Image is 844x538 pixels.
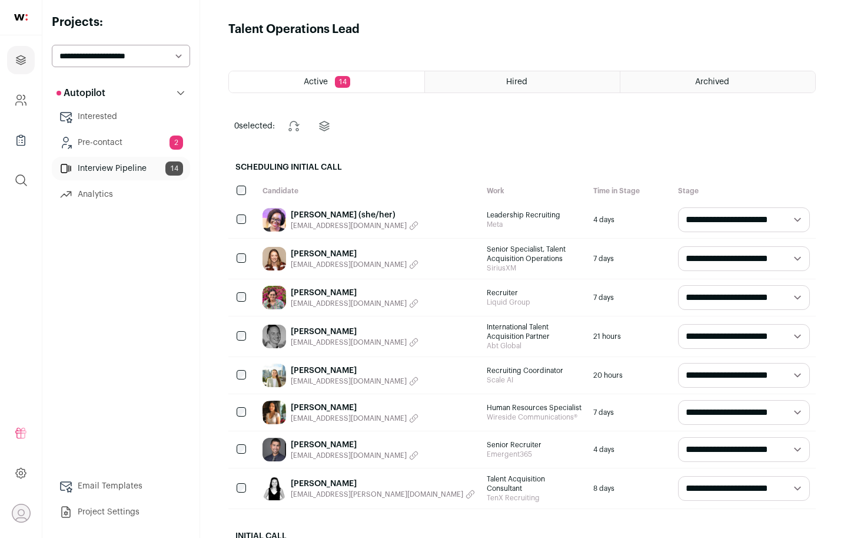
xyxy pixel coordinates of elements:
[52,474,190,498] a: Email Templates
[487,474,582,493] span: Talent Acquisition Consultant
[587,431,672,468] div: 4 days
[695,78,729,86] span: Archived
[487,412,582,422] span: Wireside Communications®
[487,450,582,459] span: Emergent365
[7,86,35,114] a: Company and ATS Settings
[291,439,418,451] a: [PERSON_NAME]
[291,365,418,377] a: [PERSON_NAME]
[291,402,418,414] a: [PERSON_NAME]
[262,247,286,270] img: 0323b62e276640c78b129870f9bda4b709c057470415c44ed02aba1bdcd6068e
[262,325,286,348] img: 0f0770c911f211b5211e0b5ed0d147760aaa5f2923b14e5cc29683da341adad8.jpg
[234,122,239,130] span: 0
[7,46,35,74] a: Projects
[52,81,190,105] button: Autopilot
[481,180,587,202] div: Work
[487,366,582,375] span: Recruiting Coordinator
[291,287,418,299] a: [PERSON_NAME]
[291,209,418,221] a: [PERSON_NAME] (she/her)
[487,322,582,341] span: International Talent Acquisition Partner
[587,202,672,238] div: 4 days
[7,126,35,154] a: Company Lists
[228,21,360,38] h1: Talent Operations Lead
[291,377,418,386] button: [EMAIL_ADDRESS][DOMAIN_NAME]
[587,279,672,316] div: 7 days
[291,414,418,423] button: [EMAIL_ADDRESS][DOMAIN_NAME]
[487,210,582,220] span: Leadership Recruiting
[257,180,481,202] div: Candidate
[291,221,407,230] span: [EMAIL_ADDRESS][DOMAIN_NAME]
[291,248,418,260] a: [PERSON_NAME]
[487,403,582,412] span: Human Resources Specialist
[262,477,286,500] img: a2bff38309b7ead7fb623082706f915c3f29bc61f7969dae4dee337e9c7220bc
[291,221,418,230] button: [EMAIL_ADDRESS][DOMAIN_NAME]
[52,105,190,128] a: Interested
[487,263,582,273] span: SiriusXM
[52,500,190,524] a: Project Settings
[291,414,407,423] span: [EMAIL_ADDRESS][DOMAIN_NAME]
[587,239,672,279] div: 7 days
[52,157,190,180] a: Interview Pipeline14
[487,220,582,229] span: Meta
[165,161,183,176] span: 14
[487,493,582,503] span: TenX Recruiting
[228,154,816,180] h2: Scheduling Initial Call
[262,364,286,387] img: 0de4b65cdee3e7ecc4020da4aad2ed9d339248c5d7e0e34e03b59832afb1cc63.jpg
[291,377,407,386] span: [EMAIL_ADDRESS][DOMAIN_NAME]
[234,120,275,132] span: selected:
[506,78,527,86] span: Hired
[291,260,407,269] span: [EMAIL_ADDRESS][DOMAIN_NAME]
[587,316,672,357] div: 21 hours
[304,78,328,86] span: Active
[487,245,582,263] span: Senior Specialist, Talent Acquisition Operations
[291,299,418,308] button: [EMAIL_ADDRESS][DOMAIN_NAME]
[487,440,582,450] span: Senior Recruiter
[291,478,475,490] a: [PERSON_NAME]
[291,490,475,499] button: [EMAIL_ADDRESS][PERSON_NAME][DOMAIN_NAME]
[170,136,183,150] span: 2
[57,86,105,100] p: Autopilot
[52,131,190,154] a: Pre-contact2
[487,375,582,385] span: Scale AI
[587,180,672,202] div: Time in Stage
[14,14,28,21] img: wellfound-shorthand-0d5821cbd27db2630d0214b213865d53afaa358527fdda9d0ea32b1df1b89c2c.svg
[291,451,418,460] button: [EMAIL_ADDRESS][DOMAIN_NAME]
[52,14,190,31] h2: Projects:
[291,260,418,269] button: [EMAIL_ADDRESS][DOMAIN_NAME]
[587,357,672,394] div: 20 hours
[291,451,407,460] span: [EMAIL_ADDRESS][DOMAIN_NAME]
[487,298,582,307] span: Liquid Group
[291,326,418,338] a: [PERSON_NAME]
[335,76,350,88] span: 14
[587,394,672,431] div: 7 days
[487,341,582,351] span: Abt Global
[291,338,418,347] button: [EMAIL_ADDRESS][DOMAIN_NAME]
[620,71,815,93] a: Archived
[291,338,407,347] span: [EMAIL_ADDRESS][DOMAIN_NAME]
[672,180,816,202] div: Stage
[262,208,286,232] img: 5a84074b77b2ced16f87f63f5e769eb4c1154709ffee1149fc94f06efdacf3ae.jpg
[291,490,463,499] span: [EMAIL_ADDRESS][PERSON_NAME][DOMAIN_NAME]
[487,288,582,298] span: Recruiter
[52,183,190,206] a: Analytics
[587,468,672,509] div: 8 days
[262,401,286,424] img: 900ca50aa421d3b90befaf990ad387a11667c16e2751b283106d448d308d2584.jpg
[262,286,286,309] img: 2a2dade56ae591f0301e4c66b60a659d2899e62f2d4e8c3e8ea3d9cbe7d86a7e.jpg
[12,504,31,523] button: Open dropdown
[291,299,407,308] span: [EMAIL_ADDRESS][DOMAIN_NAME]
[262,438,286,461] img: 790bfb17bc604f43d0539c312a8ea822b8660b3b222090462154f97db1788d3e.jpg
[425,71,620,93] a: Hired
